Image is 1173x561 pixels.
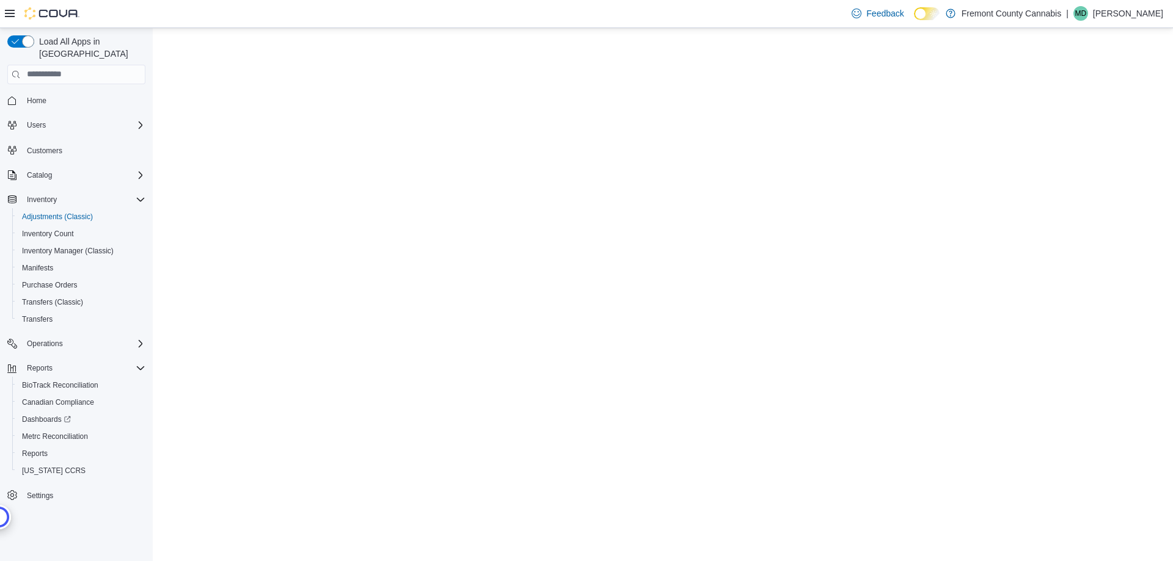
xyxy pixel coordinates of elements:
[17,295,145,309] span: Transfers (Classic)
[22,246,114,256] span: Inventory Manager (Classic)
[12,208,150,225] button: Adjustments (Classic)
[27,146,62,156] span: Customers
[22,143,67,158] a: Customers
[2,360,150,377] button: Reports
[17,226,145,241] span: Inventory Count
[12,294,150,311] button: Transfers (Classic)
[2,117,150,134] button: Users
[2,487,150,504] button: Settings
[27,120,46,130] span: Users
[22,280,78,290] span: Purchase Orders
[22,168,145,183] span: Catalog
[1075,6,1087,21] span: MD
[17,463,145,478] span: Washington CCRS
[17,244,119,258] a: Inventory Manager (Classic)
[17,312,57,327] a: Transfers
[12,225,150,242] button: Inventory Count
[17,261,145,275] span: Manifests
[22,449,48,458] span: Reports
[17,295,88,309] a: Transfers (Classic)
[17,429,93,444] a: Metrc Reconciliation
[12,394,150,411] button: Canadian Compliance
[17,429,145,444] span: Metrc Reconciliation
[17,209,145,224] span: Adjustments (Classic)
[17,395,145,410] span: Canadian Compliance
[24,7,79,20] img: Cova
[27,339,63,349] span: Operations
[17,412,145,427] span: Dashboards
[2,335,150,352] button: Operations
[22,142,145,157] span: Customers
[2,167,150,184] button: Catalog
[22,488,58,503] a: Settings
[22,93,51,108] a: Home
[914,7,940,20] input: Dark Mode
[962,6,1061,21] p: Fremont County Cannabis
[22,118,51,132] button: Users
[2,92,150,109] button: Home
[7,87,145,536] nav: Complex example
[17,278,145,292] span: Purchase Orders
[17,244,145,258] span: Inventory Manager (Classic)
[1093,6,1163,21] p: [PERSON_NAME]
[1066,6,1069,21] p: |
[22,297,83,307] span: Transfers (Classic)
[27,170,52,180] span: Catalog
[22,336,145,351] span: Operations
[22,432,88,441] span: Metrc Reconciliation
[17,378,145,393] span: BioTrack Reconciliation
[17,378,103,393] a: BioTrack Reconciliation
[22,229,74,239] span: Inventory Count
[22,397,94,407] span: Canadian Compliance
[17,278,82,292] a: Purchase Orders
[17,412,76,427] a: Dashboards
[22,414,71,424] span: Dashboards
[22,263,53,273] span: Manifests
[22,168,57,183] button: Catalog
[34,35,145,60] span: Load All Apps in [GEOGRAPHIC_DATA]
[12,311,150,328] button: Transfers
[2,191,150,208] button: Inventory
[17,209,98,224] a: Adjustments (Classic)
[12,259,150,277] button: Manifests
[22,361,145,375] span: Reports
[12,428,150,445] button: Metrc Reconciliation
[22,192,145,207] span: Inventory
[22,336,68,351] button: Operations
[22,118,145,132] span: Users
[17,261,58,275] a: Manifests
[12,377,150,394] button: BioTrack Reconciliation
[22,93,145,108] span: Home
[17,463,90,478] a: [US_STATE] CCRS
[12,411,150,428] a: Dashboards
[1073,6,1088,21] div: Megan Dame
[22,212,93,222] span: Adjustments (Classic)
[27,195,57,204] span: Inventory
[12,242,150,259] button: Inventory Manager (Classic)
[27,363,53,373] span: Reports
[17,312,145,327] span: Transfers
[22,314,53,324] span: Transfers
[17,395,99,410] a: Canadian Compliance
[12,462,150,479] button: [US_STATE] CCRS
[22,380,98,390] span: BioTrack Reconciliation
[17,446,53,461] a: Reports
[17,226,79,241] a: Inventory Count
[22,192,62,207] button: Inventory
[22,466,86,476] span: [US_STATE] CCRS
[22,361,57,375] button: Reports
[22,488,145,503] span: Settings
[27,491,53,501] span: Settings
[27,96,46,106] span: Home
[2,141,150,159] button: Customers
[847,1,908,26] a: Feedback
[12,445,150,462] button: Reports
[866,7,904,20] span: Feedback
[12,277,150,294] button: Purchase Orders
[17,446,145,461] span: Reports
